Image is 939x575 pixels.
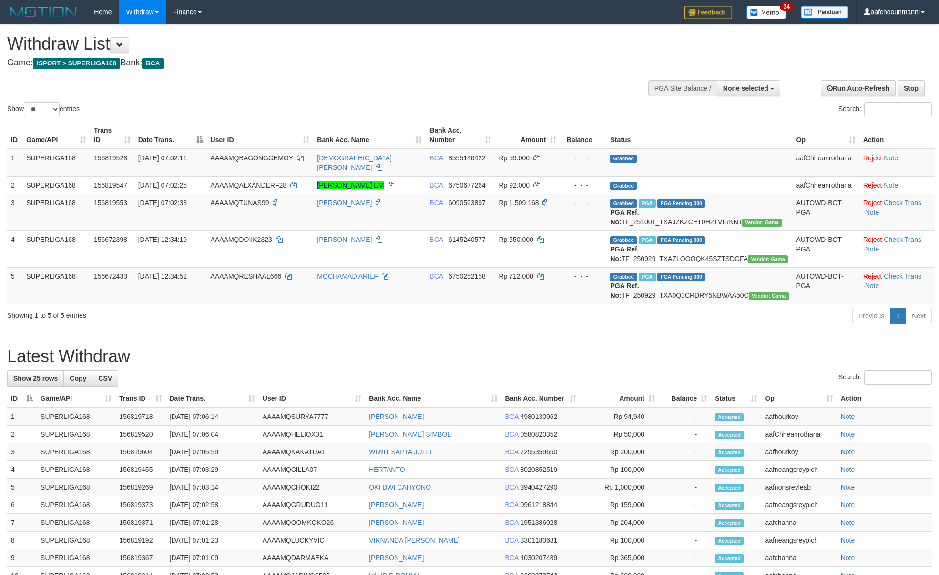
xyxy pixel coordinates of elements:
[115,532,165,549] td: 156819192
[657,236,705,244] span: PGA Pending
[24,102,60,116] select: Showentries
[865,209,879,216] a: Note
[429,181,443,189] span: BCA
[838,102,932,116] label: Search:
[426,122,495,149] th: Bank Acc. Number: activate to sort column ascending
[780,2,793,11] span: 34
[564,180,602,190] div: - - -
[505,430,519,438] span: BCA
[449,236,486,243] span: Copy 6145240577 to clipboard
[259,461,365,479] td: AAAAMQCILLA07
[841,413,855,420] a: Note
[560,122,606,149] th: Balance
[115,461,165,479] td: 156819455
[7,347,932,366] h1: Latest Withdraw
[369,466,405,473] a: HERTANTO
[505,536,519,544] span: BCA
[742,219,782,227] span: Vendor URL: https://trx31.1velocity.biz
[841,466,855,473] a: Note
[259,549,365,567] td: AAAAMQDARMAEKA
[890,308,906,324] a: 1
[138,154,187,162] span: [DATE] 07:02:11
[639,199,655,208] span: Marked by aafnonsreyleab
[659,479,711,496] td: -
[580,496,659,514] td: Rp 159,000
[610,282,639,299] b: PGA Ref. No:
[369,554,424,562] a: [PERSON_NAME]
[761,426,837,443] td: aafChheanrothana
[7,58,616,68] h4: Game: Bank:
[259,408,365,426] td: AAAAMQSURYA7777
[449,199,486,207] span: Copy 6090523897 to clipboard
[317,154,392,171] a: [DEMOGRAPHIC_DATA][PERSON_NAME]
[505,448,519,456] span: BCA
[801,6,848,19] img: panduan.png
[884,272,921,280] a: Check Trans
[94,272,127,280] span: 156672433
[37,532,115,549] td: SUPERLIGA168
[369,448,434,456] a: WIWIT SAPTA JULI F
[715,466,744,474] span: Accepted
[37,390,115,408] th: Game/API: activate to sort column ascending
[865,282,879,290] a: Note
[429,199,443,207] span: BCA
[22,149,90,177] td: SUPERLIGA168
[7,370,64,387] a: Show 25 rows
[841,501,855,509] a: Note
[94,154,127,162] span: 156819528
[748,255,788,263] span: Vendor URL: https://trx31.1velocity.biz
[37,514,115,532] td: SUPERLIGA168
[115,443,165,461] td: 156819604
[449,181,486,189] span: Copy 6750677264 to clipboard
[207,122,314,149] th: User ID: activate to sort column ascending
[564,153,602,163] div: - - -
[22,267,90,304] td: SUPERLIGA168
[520,483,557,491] span: Copy 3940427290 to clipboard
[7,549,37,567] td: 9
[7,307,384,320] div: Showing 1 to 5 of 5 entries
[369,519,424,526] a: [PERSON_NAME]
[70,375,86,382] span: Copy
[761,514,837,532] td: aafchanna
[610,199,637,208] span: Grabbed
[166,408,259,426] td: [DATE] 07:06:14
[580,532,659,549] td: Rp 100,000
[7,532,37,549] td: 8
[659,514,711,532] td: -
[659,532,711,549] td: -
[761,549,837,567] td: aafchanna
[166,496,259,514] td: [DATE] 07:02:58
[7,149,22,177] td: 1
[610,209,639,226] b: PGA Ref. No:
[449,272,486,280] span: Copy 6750252158 to clipboard
[115,479,165,496] td: 156819269
[639,236,655,244] span: Marked by aafsoycanthlai
[166,461,259,479] td: [DATE] 07:03:29
[429,272,443,280] span: BCA
[7,443,37,461] td: 3
[37,408,115,426] td: SUPERLIGA168
[746,6,786,19] img: Button%20Memo.svg
[499,199,539,207] span: Rp 1.509.168
[520,430,557,438] span: Copy 0580820352 to clipboard
[580,390,659,408] th: Amount: activate to sort column ascending
[715,431,744,439] span: Accepted
[606,122,792,149] th: Status
[317,272,378,280] a: MOCHAMAD ARIEF
[22,194,90,230] td: SUPERLIGA168
[63,370,92,387] a: Copy
[659,390,711,408] th: Balance: activate to sort column ascending
[715,502,744,510] span: Accepted
[564,235,602,244] div: - - -
[610,245,639,262] b: PGA Ref. No:
[501,390,580,408] th: Bank Acc. Number: activate to sort column ascending
[793,267,859,304] td: AUTOWD-BOT-PGA
[134,122,207,149] th: Date Trans.: activate to sort column descending
[166,426,259,443] td: [DATE] 07:06:04
[606,267,792,304] td: TF_250929_TXA0Q3CRDRY5NBWAA50C
[7,390,37,408] th: ID: activate to sort column descending
[659,461,711,479] td: -
[98,375,112,382] span: CSV
[94,236,127,243] span: 156672398
[259,514,365,532] td: AAAAMQOOMKOKO26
